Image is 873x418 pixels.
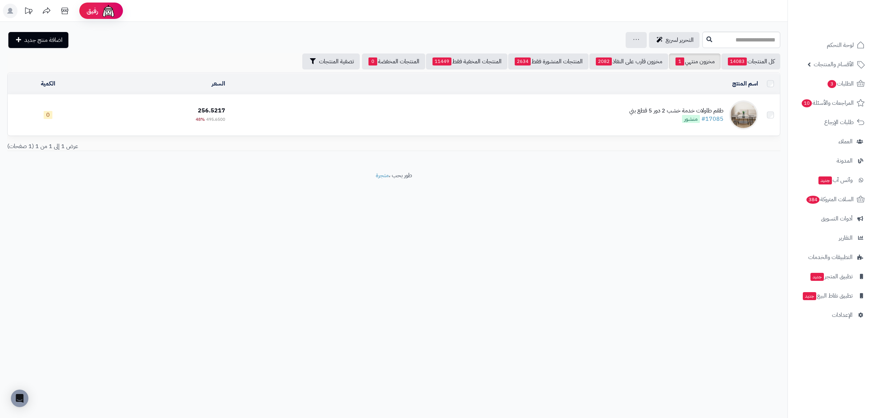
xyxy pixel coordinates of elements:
span: التطبيقات والخدمات [808,252,853,262]
a: مخزون قارب على النفاذ2082 [589,53,668,69]
span: 10 [801,99,812,107]
a: تحديثات المنصة [19,4,37,20]
a: مخزون منتهي1 [669,53,721,69]
a: المدونة [792,152,869,170]
a: التقارير [792,229,869,247]
span: 14083 [728,57,747,65]
span: 495.6500 [206,116,225,123]
span: تطبيق المتجر [810,271,853,282]
div: Open Intercom Messenger [11,390,28,407]
a: وآتس آبجديد [792,171,869,189]
span: التحرير لسريع [666,36,694,44]
a: الكمية [41,79,55,88]
a: كل المنتجات14083 [721,53,780,69]
img: logo-2.png [824,5,866,21]
span: العملاء [838,136,853,147]
span: 2082 [596,57,612,65]
div: طقم طاولات خدمة خشب 2 دور 5 قطع بني [629,107,723,115]
span: أدوات التسويق [821,214,853,224]
span: المراجعات والأسئلة [801,98,854,108]
a: اضافة منتج جديد [8,32,68,48]
span: الطلبات [827,79,854,89]
span: جديد [810,273,824,281]
span: الأقسام والمنتجات [814,59,854,69]
a: متجرة [376,171,389,180]
span: 11449 [432,57,451,65]
a: المراجعات والأسئلة10 [792,94,869,112]
span: وآتس آب [818,175,853,185]
a: العملاء [792,133,869,150]
a: التحرير لسريع [649,32,699,48]
img: ai-face.png [101,4,116,18]
a: المنتجات المنشورة فقط2634 [508,53,589,69]
a: تطبيق المتجرجديد [792,268,869,285]
span: جديد [803,292,816,300]
span: رفيق [87,7,98,15]
span: التقارير [839,233,853,243]
span: 0 [368,57,377,65]
a: تطبيق نقاط البيعجديد [792,287,869,304]
span: 1 [675,57,684,65]
img: طقم طاولات خدمة خشب 2 دور 5 قطع بني [729,100,758,130]
span: طلبات الإرجاع [824,117,854,127]
span: السلات المتروكة [806,194,854,204]
span: 0 [44,111,52,119]
button: تصفية المنتجات [302,53,360,69]
span: 256.5217 [198,106,225,115]
span: المدونة [837,156,853,166]
a: التطبيقات والخدمات [792,248,869,266]
a: المنتجات المخفضة0 [362,53,425,69]
span: 48% [196,116,205,123]
span: اضافة منتج جديد [24,36,63,44]
span: 3 [827,80,836,88]
span: 384 [806,195,820,204]
span: جديد [818,176,832,184]
span: تطبيق نقاط البيع [802,291,853,301]
a: السلات المتروكة384 [792,191,869,208]
a: طلبات الإرجاع [792,114,869,131]
a: الطلبات3 [792,75,869,92]
span: منشور [682,115,700,123]
a: #17085 [701,115,723,123]
span: الإعدادات [832,310,853,320]
span: لوحة التحكم [827,40,854,50]
a: أدوات التسويق [792,210,869,227]
div: عرض 1 إلى 1 من 1 (1 صفحات) [2,142,394,151]
a: السعر [212,79,225,88]
a: اسم المنتج [732,79,758,88]
span: 2634 [515,57,531,65]
a: لوحة التحكم [792,36,869,54]
span: تصفية المنتجات [319,57,354,66]
a: المنتجات المخفية فقط11449 [426,53,507,69]
a: الإعدادات [792,306,869,324]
